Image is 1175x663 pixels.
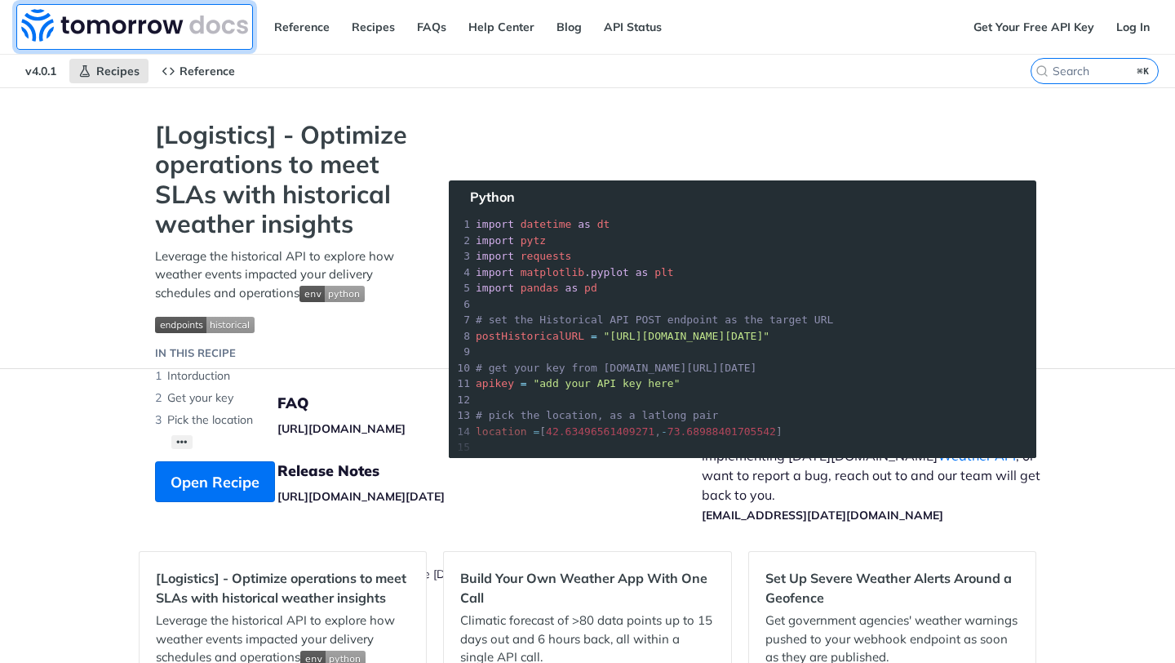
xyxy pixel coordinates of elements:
a: Log In [1107,15,1159,39]
a: Blog [548,15,591,39]
button: Open Recipe [155,461,275,502]
a: Recipes [343,15,404,39]
h2: Set Up Severe Weather Alerts Around a Geofence [765,568,1019,607]
img: endpoint [155,317,255,333]
a: Help Center [459,15,543,39]
div: IN THIS RECIPE [155,345,236,362]
h2: Build Your Own Weather App With One Call [460,568,714,607]
span: Expand image [299,285,365,300]
h2: [Logistics] - Optimize operations to meet SLAs with historical weather insights [156,568,410,607]
a: Recipes [69,59,149,83]
span: v4.0.1 [16,59,65,83]
span: Open Recipe [171,471,259,493]
a: Reference [153,59,244,83]
span: Recipes [96,64,140,78]
button: ••• [171,435,193,449]
li: Intorduction [155,365,416,387]
svg: Search [1035,65,1049,78]
a: API Status [595,15,671,39]
strong: [Logistics] - Optimize operations to meet SLAs with historical weather insights [155,120,416,239]
a: Get Your Free API Key [964,15,1103,39]
p: Leverage the historical API to explore how weather events impacted your delivery schedules and op... [155,247,416,303]
img: Tomorrow.io Weather API Docs [21,9,248,42]
span: Reference [180,64,235,78]
li: Get your key [155,387,416,409]
a: FAQs [408,15,455,39]
img: env [299,286,365,302]
li: Pick the location [155,409,416,431]
a: Reference [265,15,339,39]
kbd: ⌘K [1133,63,1154,79]
span: Expand image [155,314,416,333]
